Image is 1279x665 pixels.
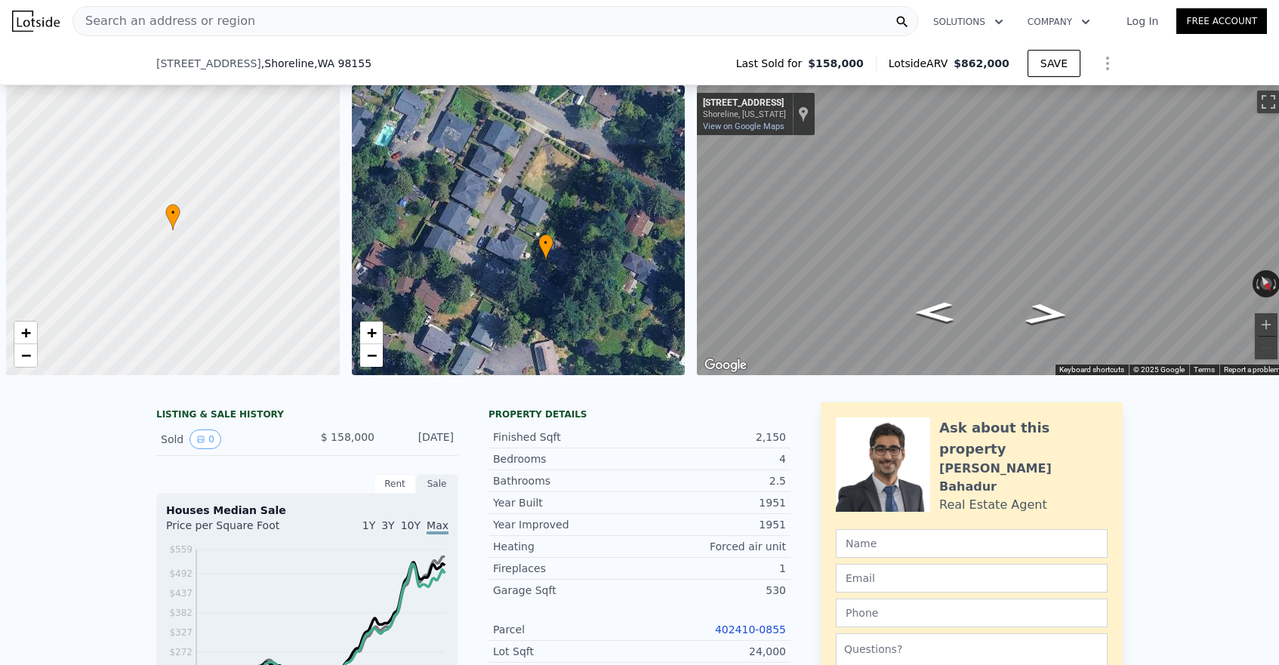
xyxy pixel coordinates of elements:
a: Show location on map [798,106,809,122]
div: Sold [161,429,295,449]
div: 2.5 [639,473,786,488]
span: 10Y [401,519,421,531]
button: Solutions [921,8,1015,35]
tspan: $492 [169,568,193,579]
button: Company [1015,8,1102,35]
path: Go Northwest, NE 177th St [1007,298,1087,330]
div: [DATE] [387,429,454,449]
button: Reset the view [1254,269,1277,299]
a: Zoom in [14,322,37,344]
span: + [21,323,31,342]
tspan: $272 [169,647,193,657]
a: Free Account [1176,8,1267,34]
div: 2,150 [639,429,786,445]
input: Email [836,564,1108,593]
div: Property details [488,408,791,420]
span: Last Sold for [736,56,809,71]
button: Zoom out [1255,337,1277,359]
div: Houses Median Sale [166,503,448,518]
div: Sale [416,474,458,494]
span: , Shoreline [261,56,371,71]
img: Google [701,356,750,375]
div: Parcel [493,622,639,637]
div: Bedrooms [493,451,639,466]
div: [STREET_ADDRESS] [703,97,786,109]
tspan: $327 [169,627,193,638]
div: • [538,234,553,260]
span: Max [427,519,448,534]
div: 1951 [639,517,786,532]
span: $ 158,000 [321,431,374,443]
a: Open this area in Google Maps (opens a new window) [701,356,750,375]
div: LISTING & SALE HISTORY [156,408,458,423]
div: Finished Sqft [493,429,639,445]
div: Year Built [493,495,639,510]
span: [STREET_ADDRESS] [156,56,261,71]
span: − [366,346,376,365]
button: SAVE [1028,50,1080,77]
div: 530 [639,583,786,598]
div: Lot Sqft [493,644,639,659]
a: Zoom out [14,344,37,367]
path: Go East, NE 177th St [899,297,970,327]
div: Year Improved [493,517,639,532]
span: Lotside ARV [889,56,954,71]
div: 1 [639,561,786,576]
input: Phone [836,599,1108,627]
button: View historical data [190,429,221,449]
tspan: $382 [169,608,193,618]
div: Price per Square Foot [166,518,307,542]
div: • [165,204,180,230]
span: 1Y [362,519,375,531]
a: View on Google Maps [703,122,784,131]
span: + [366,323,376,342]
button: Keyboard shortcuts [1059,365,1124,375]
a: Log In [1108,14,1176,29]
div: 24,000 [639,644,786,659]
button: Show Options [1093,48,1123,79]
button: Zoom in [1255,313,1277,336]
a: Zoom in [360,322,383,344]
span: 3Y [381,519,394,531]
span: − [21,346,31,365]
span: • [538,236,553,250]
div: Rent [374,474,416,494]
span: $862,000 [954,57,1009,69]
div: Garage Sqft [493,583,639,598]
div: 1951 [639,495,786,510]
a: 402410-0855 [715,623,786,636]
a: Terms (opens in new tab) [1194,365,1215,374]
div: 4 [639,451,786,466]
span: © 2025 Google [1133,365,1185,374]
span: • [165,206,180,220]
span: Search an address or region [73,12,255,30]
div: Heating [493,539,639,554]
img: Lotside [12,11,60,32]
div: [PERSON_NAME] Bahadur [939,460,1108,496]
input: Name [836,529,1108,558]
span: , WA 98155 [314,57,371,69]
tspan: $437 [169,588,193,599]
div: Bathrooms [493,473,639,488]
div: Forced air unit [639,539,786,554]
tspan: $559 [169,544,193,555]
span: $158,000 [808,56,864,71]
div: Fireplaces [493,561,639,576]
div: Ask about this property [939,417,1108,460]
button: Rotate counterclockwise [1253,270,1261,297]
div: Real Estate Agent [939,496,1047,514]
a: Zoom out [360,344,383,367]
div: Shoreline, [US_STATE] [703,109,786,119]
